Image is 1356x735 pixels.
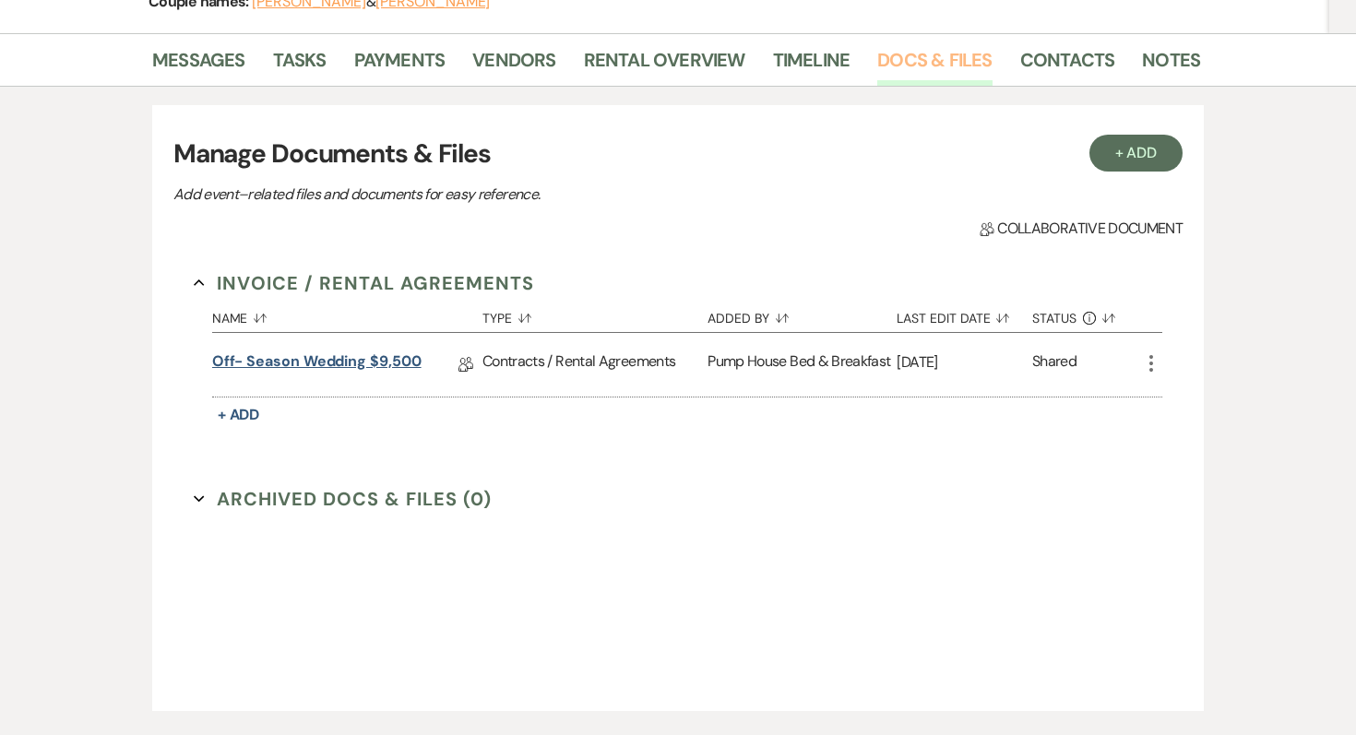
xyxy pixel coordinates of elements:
[1032,297,1140,332] button: Status
[273,45,327,86] a: Tasks
[152,45,245,86] a: Messages
[194,485,492,513] button: Archived Docs & Files (0)
[897,297,1032,332] button: Last Edit Date
[354,45,446,86] a: Payments
[173,135,1183,173] h3: Manage Documents & Files
[708,297,897,332] button: Added By
[212,402,266,428] button: + Add
[584,45,745,86] a: Rental Overview
[1032,312,1076,325] span: Status
[1089,135,1184,172] button: + Add
[472,45,555,86] a: Vendors
[877,45,992,86] a: Docs & Files
[212,350,422,379] a: Off- Season Wedding $9,500
[897,350,1032,374] p: [DATE]
[218,405,260,424] span: + Add
[212,297,482,332] button: Name
[980,218,1183,240] span: Collaborative document
[482,333,708,397] div: Contracts / Rental Agreements
[1020,45,1115,86] a: Contacts
[708,333,897,397] div: Pump House Bed & Breakfast
[1142,45,1200,86] a: Notes
[1032,350,1076,379] div: Shared
[173,183,819,207] p: Add event–related files and documents for easy reference.
[482,297,708,332] button: Type
[194,269,534,297] button: Invoice / Rental Agreements
[773,45,850,86] a: Timeline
